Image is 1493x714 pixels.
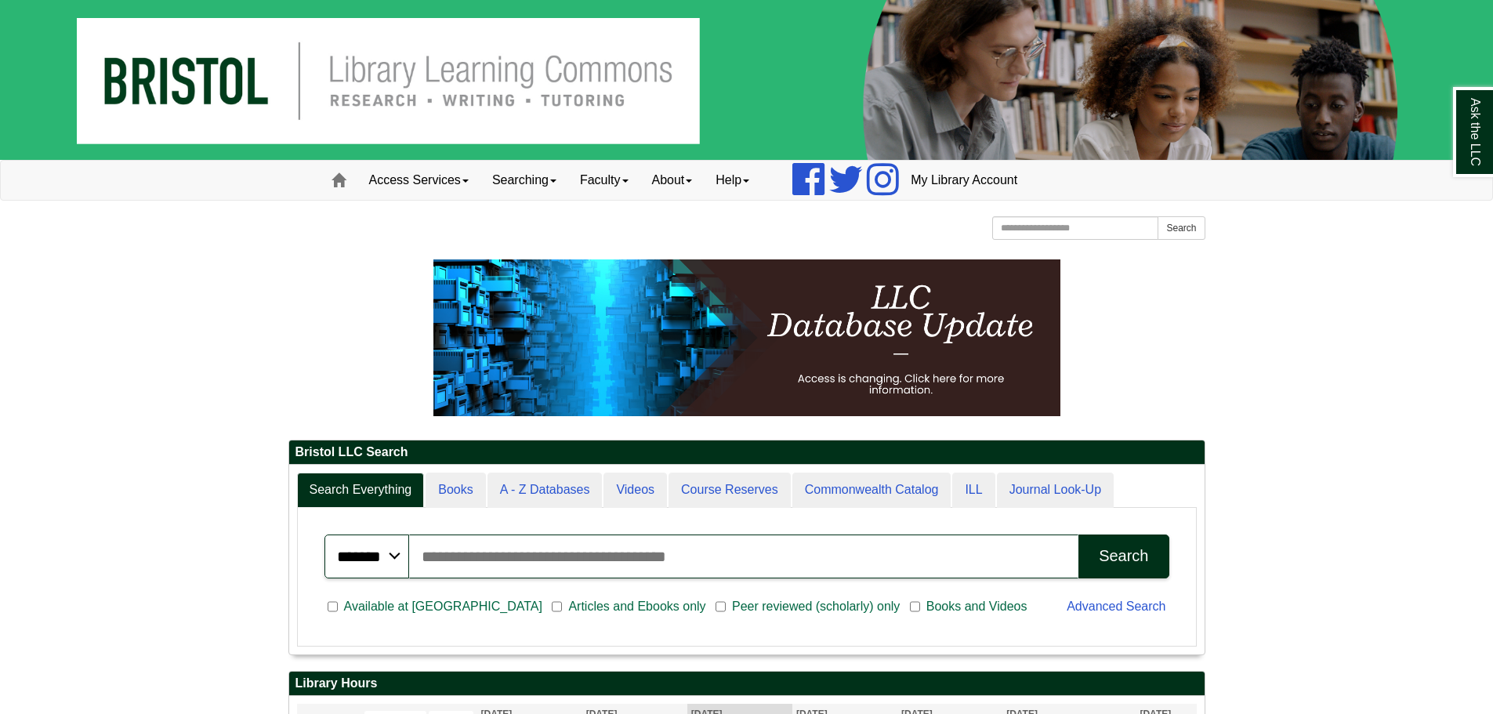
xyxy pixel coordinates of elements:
[716,600,726,614] input: Peer reviewed (scholarly) only
[568,161,640,200] a: Faculty
[1078,535,1169,578] button: Search
[289,440,1205,465] h2: Bristol LLC Search
[910,600,920,614] input: Books and Videos
[297,473,425,508] a: Search Everything
[1158,216,1205,240] button: Search
[357,161,480,200] a: Access Services
[704,161,761,200] a: Help
[433,259,1060,416] img: HTML tutorial
[338,597,549,616] span: Available at [GEOGRAPHIC_DATA]
[640,161,705,200] a: About
[1067,600,1165,613] a: Advanced Search
[952,473,995,508] a: ILL
[289,672,1205,696] h2: Library Hours
[480,161,568,200] a: Searching
[997,473,1114,508] a: Journal Look-Up
[562,597,712,616] span: Articles and Ebooks only
[426,473,485,508] a: Books
[552,600,562,614] input: Articles and Ebooks only
[899,161,1029,200] a: My Library Account
[603,473,667,508] a: Videos
[920,597,1034,616] span: Books and Videos
[726,597,906,616] span: Peer reviewed (scholarly) only
[1099,547,1148,565] div: Search
[328,600,338,614] input: Available at [GEOGRAPHIC_DATA]
[669,473,791,508] a: Course Reserves
[792,473,951,508] a: Commonwealth Catalog
[487,473,603,508] a: A - Z Databases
